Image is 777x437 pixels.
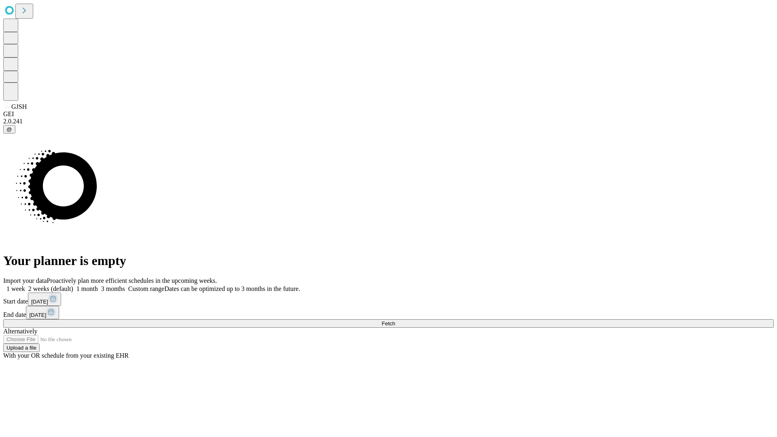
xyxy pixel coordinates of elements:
h1: Your planner is empty [3,253,774,268]
button: Fetch [3,319,774,328]
div: 2.0.241 [3,118,774,125]
div: Start date [3,293,774,306]
span: With your OR schedule from your existing EHR [3,352,129,359]
button: Upload a file [3,344,40,352]
span: [DATE] [31,299,48,305]
span: [DATE] [29,312,46,318]
span: Dates can be optimized up to 3 months in the future. [164,285,300,292]
button: [DATE] [26,306,59,319]
span: 3 months [101,285,125,292]
span: GJSH [11,103,27,110]
span: Import your data [3,277,47,284]
span: Alternatively [3,328,37,335]
span: @ [6,126,12,132]
span: 2 weeks (default) [28,285,73,292]
span: Proactively plan more efficient schedules in the upcoming weeks. [47,277,217,284]
span: 1 month [76,285,98,292]
button: @ [3,125,15,134]
div: GEI [3,110,774,118]
span: Custom range [128,285,164,292]
button: [DATE] [28,293,61,306]
span: 1 week [6,285,25,292]
span: Fetch [382,320,395,327]
div: End date [3,306,774,319]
